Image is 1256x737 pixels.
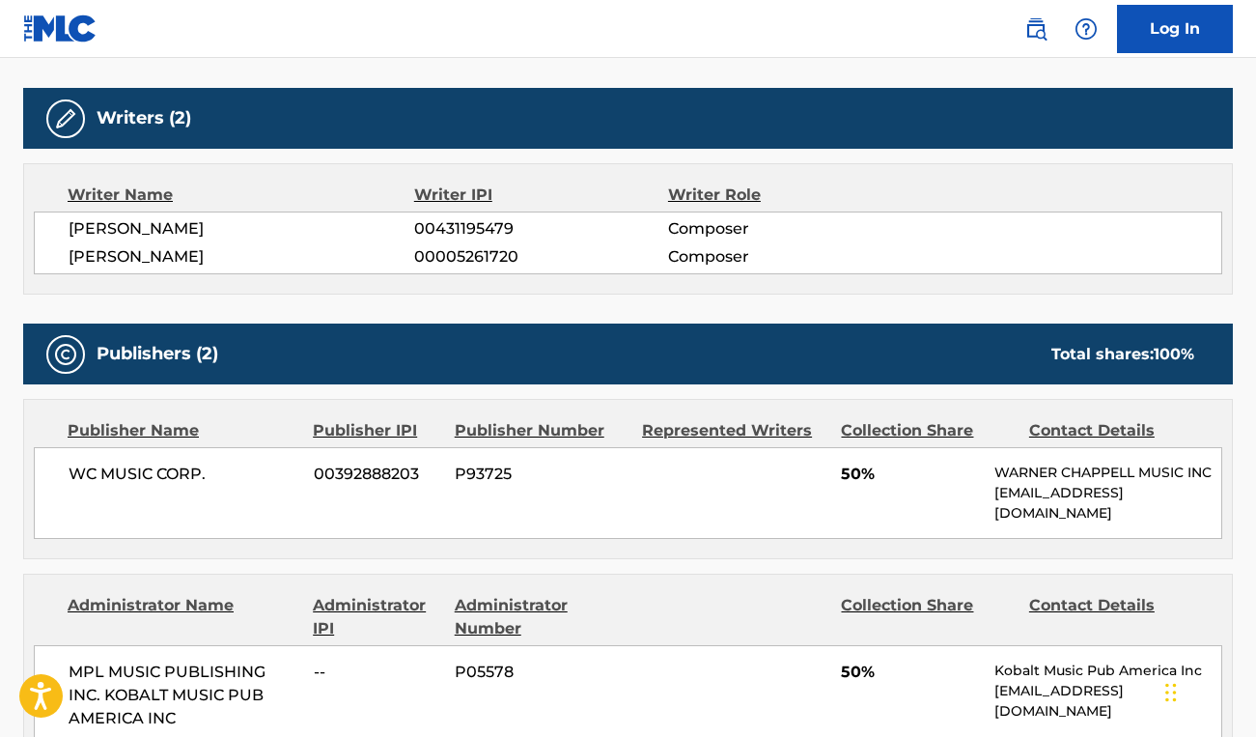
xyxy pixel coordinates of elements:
[414,184,668,207] div: Writer IPI
[1159,644,1256,737] iframe: Chat Widget
[414,217,668,241] span: 00431195479
[455,661,628,684] span: P05578
[668,245,899,269] span: Composer
[68,419,298,442] div: Publisher Name
[1051,343,1194,366] div: Total shares:
[314,661,440,684] span: --
[994,463,1221,483] p: WARNER CHAPPELL MUSIC INC
[1165,664,1177,722] div: Drag
[54,343,77,366] img: Publishers
[1024,17,1047,41] img: search
[668,184,899,207] div: Writer Role
[69,245,414,269] span: [PERSON_NAME]
[23,14,98,43] img: MLC Logo
[68,594,298,640] div: Administrator Name
[994,661,1221,681] p: Kobalt Music Pub America Inc
[841,463,979,486] span: 50%
[97,107,191,129] h5: Writers (2)
[1154,345,1194,363] span: 100 %
[314,463,440,486] span: 00392888203
[994,681,1221,722] p: [EMAIL_ADDRESS][DOMAIN_NAME]
[668,217,899,241] span: Composer
[97,343,218,365] h5: Publishers (2)
[994,483,1221,524] p: [EMAIL_ADDRESS][DOMAIN_NAME]
[69,463,299,486] span: WC MUSIC CORP.
[69,217,414,241] span: [PERSON_NAME]
[54,107,77,130] img: Writers
[1075,17,1098,41] img: help
[841,594,1014,640] div: Collection Share
[841,661,979,684] span: 50%
[455,463,628,486] span: P93725
[68,184,414,207] div: Writer Name
[841,419,1014,442] div: Collection Share
[455,419,628,442] div: Publisher Number
[1017,10,1055,48] a: Public Search
[1117,5,1233,53] a: Log In
[455,594,628,640] div: Administrator Number
[313,594,440,640] div: Administrator IPI
[69,661,299,730] span: MPL MUSIC PUBLISHING INC. KOBALT MUSIC PUB AMERICA INC
[1029,419,1202,442] div: Contact Details
[1067,10,1105,48] div: Help
[642,419,826,442] div: Represented Writers
[1029,594,1202,640] div: Contact Details
[313,419,440,442] div: Publisher IPI
[414,245,668,269] span: 00005261720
